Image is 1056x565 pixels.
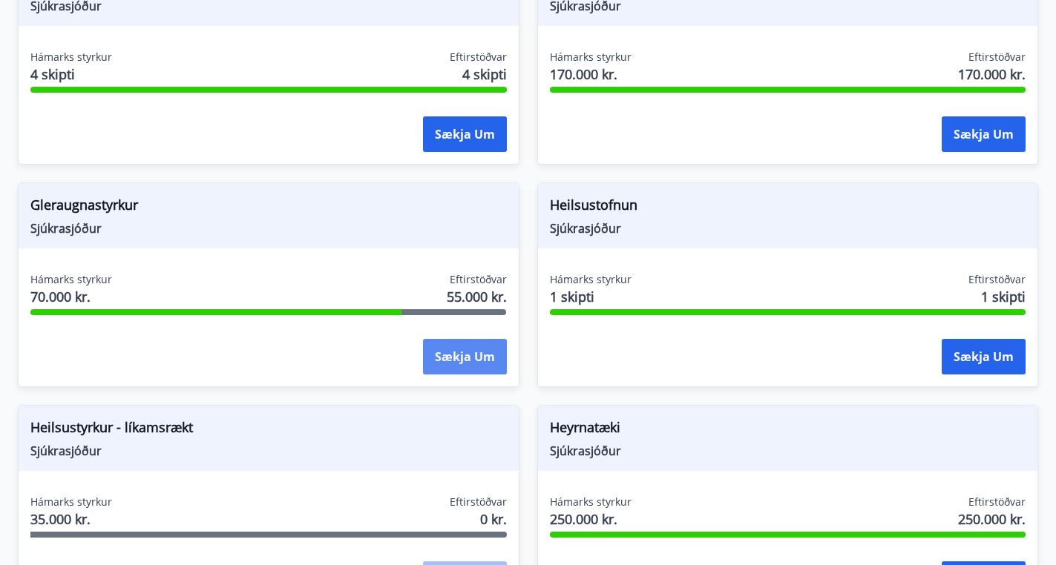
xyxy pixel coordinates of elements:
span: 1 skipti [550,287,632,306]
span: Sjúkrasjóður [30,220,507,237]
span: 170.000 kr. [958,65,1026,84]
span: Hámarks styrkur [550,50,632,65]
button: Sækja um [423,339,507,374]
span: Eftirstöðvar [968,50,1026,65]
span: 250.000 kr. [550,509,632,529]
span: Heilsustofnun [550,195,1026,220]
span: Sjúkrasjóður [550,220,1026,237]
span: Hámarks styrkur [30,50,112,65]
span: 0 kr. [480,509,507,529]
span: Eftirstöðvar [450,272,507,287]
span: 35.000 kr. [30,509,112,529]
span: Hámarks styrkur [550,272,632,287]
span: Sjúkrasjóður [30,443,507,459]
span: 4 skipti [462,65,507,84]
span: 70.000 kr. [30,287,112,306]
button: Sækja um [423,116,507,152]
span: 55.000 kr. [447,287,507,306]
span: Gleraugnastyrkur [30,195,507,220]
span: 1 skipti [981,287,1026,306]
span: Eftirstöðvar [968,272,1026,287]
span: Eftirstöðvar [968,495,1026,509]
span: Eftirstöðvar [450,495,507,509]
span: Hámarks styrkur [30,272,112,287]
button: Sækja um [942,339,1026,374]
span: Eftirstöðvar [450,50,507,65]
span: Heilsustyrkur - líkamsrækt [30,417,507,443]
span: Heyrnatæki [550,417,1026,443]
span: Hámarks styrkur [30,495,112,509]
span: 4 skipti [30,65,112,84]
button: Sækja um [942,116,1026,152]
span: 250.000 kr. [958,509,1026,529]
span: Hámarks styrkur [550,495,632,509]
span: 170.000 kr. [550,65,632,84]
span: Sjúkrasjóður [550,443,1026,459]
